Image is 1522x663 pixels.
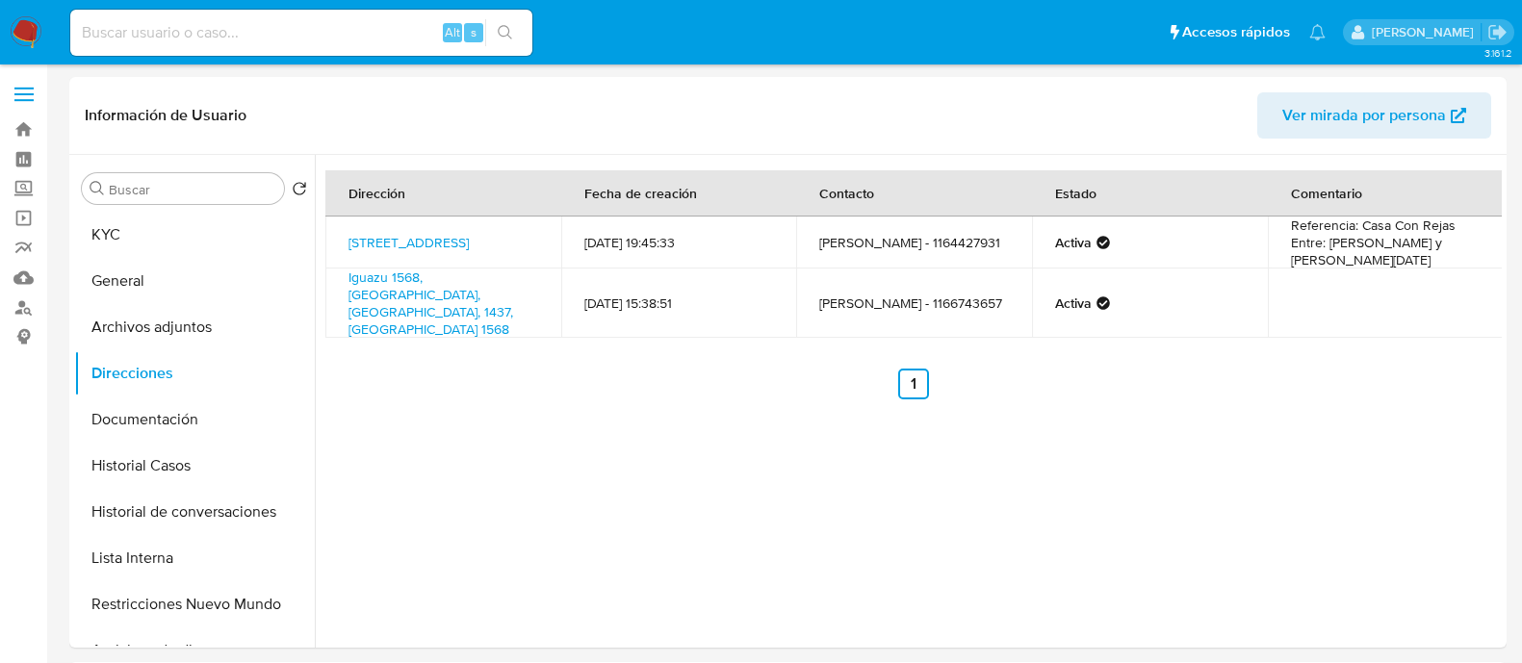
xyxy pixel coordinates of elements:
[74,396,315,443] button: Documentación
[1257,92,1491,139] button: Ver mirada por persona
[74,535,315,581] button: Lista Interna
[74,350,315,396] button: Direcciones
[1268,217,1504,268] td: Referencia: Casa Con Rejas Entre: [PERSON_NAME] y [PERSON_NAME][DATE]
[292,181,307,202] button: Volver al orden por defecto
[445,23,460,41] span: Alt
[796,217,1032,268] td: [PERSON_NAME] - 1164427931
[348,233,469,252] a: [STREET_ADDRESS]
[348,268,513,339] a: Iguazu 1568, [GEOGRAPHIC_DATA], [GEOGRAPHIC_DATA], 1437, [GEOGRAPHIC_DATA] 1568
[1372,23,1481,41] p: milagros.cisterna@mercadolibre.com
[1055,234,1092,251] strong: Activa
[485,19,525,46] button: search-icon
[471,23,477,41] span: s
[74,304,315,350] button: Archivos adjuntos
[561,268,797,338] td: [DATE] 15:38:51
[796,268,1032,338] td: [PERSON_NAME] - 1166743657
[74,489,315,535] button: Historial de conversaciones
[1282,92,1446,139] span: Ver mirada por persona
[74,581,315,627] button: Restricciones Nuevo Mundo
[109,181,276,198] input: Buscar
[1182,22,1290,42] span: Accesos rápidos
[561,170,797,217] th: Fecha de creación
[898,369,929,399] a: Ir a la página 1
[70,20,532,45] input: Buscar usuario o caso...
[90,181,105,196] button: Buscar
[561,217,797,268] td: [DATE] 19:45:33
[74,212,315,258] button: KYC
[1487,22,1508,42] a: Salir
[85,106,246,125] h1: Información de Usuario
[74,258,315,304] button: General
[1309,24,1326,40] a: Notificaciones
[1268,170,1504,217] th: Comentario
[325,170,561,217] th: Dirección
[1032,170,1268,217] th: Estado
[325,369,1502,399] nav: Paginación
[74,443,315,489] button: Historial Casos
[1055,294,1092,312] strong: Activa
[796,170,1032,217] th: Contacto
